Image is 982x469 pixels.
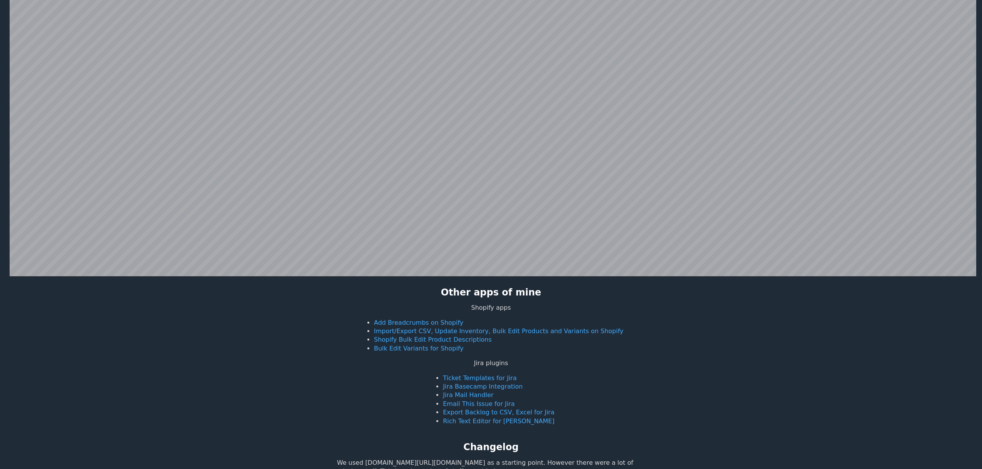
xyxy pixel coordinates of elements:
h2: Other apps of mine [441,286,541,299]
a: Shopify Bulk Edit Product Descriptions [374,336,492,343]
a: Add Breadcrumbs on Shopify [374,319,463,326]
a: Jira Mail Handler [443,391,493,399]
a: Export Backlog to CSV, Excel for Jira [443,409,554,416]
a: Jira Basecamp Integration [443,383,523,390]
a: Ticket Templates for Jira [443,374,516,382]
a: Import/Export CSV, Update Inventory, Bulk Edit Products and Variants on Shopify [374,327,623,335]
a: Email This Issue for Jira [443,400,514,407]
h2: Changelog [463,441,518,454]
a: Rich Text Editor for [PERSON_NAME] [443,417,554,425]
a: Bulk Edit Variants for Shopify [374,345,464,352]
